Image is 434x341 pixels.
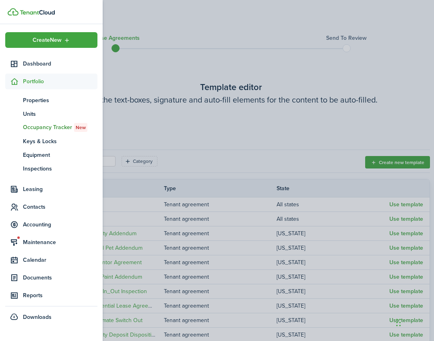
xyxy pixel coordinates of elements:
a: Dashboard [5,56,97,72]
a: Units [5,107,97,121]
span: Create New [33,37,62,43]
span: Portfolio [23,77,97,86]
img: TenantCloud [20,10,55,15]
span: Dashboard [23,60,97,68]
img: TenantCloud [8,8,19,16]
a: Occupancy TrackerNew [5,121,97,134]
a: Properties [5,93,97,107]
span: Accounting [23,220,97,229]
span: Occupancy Tracker [23,123,97,132]
span: Keys & Locks [23,137,97,146]
a: Reports [5,288,97,303]
a: Keys & Locks [5,134,97,148]
span: New [76,124,86,131]
span: Equipment [23,151,97,159]
span: Contacts [23,203,97,211]
span: Leasing [23,185,97,193]
a: Inspections [5,162,97,175]
span: Properties [23,96,97,105]
span: Maintenance [23,238,97,247]
iframe: Chat Widget [394,302,434,341]
a: Equipment [5,148,97,162]
span: Reports [23,291,97,300]
span: Calendar [23,256,97,264]
span: Downloads [23,313,52,321]
div: Drag [396,310,401,335]
button: Open menu [5,32,97,48]
span: Documents [23,273,97,282]
span: Units [23,110,97,118]
span: Inspections [23,164,97,173]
